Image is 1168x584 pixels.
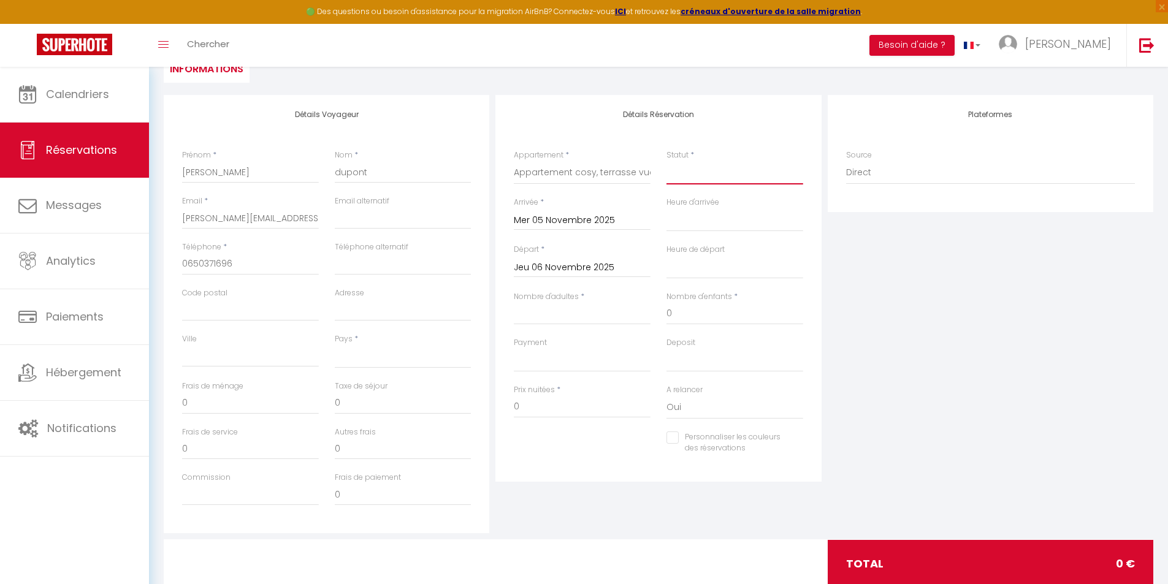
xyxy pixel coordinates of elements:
label: Appartement [514,150,563,161]
h4: Détails Réservation [514,110,803,119]
span: [PERSON_NAME] [1025,36,1111,51]
a: créneaux d'ouverture de la salle migration [681,6,861,17]
label: Prénom [182,150,211,161]
span: Paiements [46,309,104,324]
span: Analytics [46,253,96,268]
label: Email alternatif [335,195,389,207]
label: Code postal [182,287,227,299]
img: Super Booking [37,34,112,55]
label: Heure de départ [666,244,725,256]
label: Téléphone [182,241,221,253]
label: Prix nuitées [514,384,555,396]
label: Source [846,150,872,161]
label: Heure d'arrivée [666,197,719,208]
img: logout [1139,37,1155,53]
label: Statut [666,150,689,161]
img: ... [999,35,1017,53]
span: Chercher [187,37,229,50]
button: Ouvrir le widget de chat LiveChat [10,5,47,42]
span: Calendriers [46,86,109,102]
label: Arrivée [514,197,538,208]
label: Pays [335,333,353,345]
label: Frais de service [182,427,238,438]
a: ... [PERSON_NAME] [990,24,1126,67]
label: Autres frais [335,427,376,438]
label: Payment [514,337,547,349]
label: Frais de paiement [335,472,401,484]
label: Nombre d'enfants [666,291,732,303]
label: Téléphone alternatif [335,241,408,253]
span: Messages [46,197,102,213]
label: Commission [182,472,231,484]
li: Informations [164,53,250,83]
label: Nom [335,150,353,161]
span: Hébergement [46,365,121,380]
h4: Plateformes [846,110,1135,119]
label: Départ [514,244,539,256]
label: Taxe de séjour [335,381,387,392]
label: Frais de ménage [182,381,243,392]
iframe: Chat [1116,529,1159,575]
span: Notifications [47,420,116,436]
span: Réservations [46,142,117,157]
label: Ville [182,333,197,345]
label: Adresse [335,287,364,299]
label: Nombre d'adultes [514,291,579,303]
label: A relancer [666,384,703,396]
a: Chercher [178,24,239,67]
label: Deposit [666,337,695,349]
h4: Détails Voyageur [182,110,471,119]
button: Besoin d'aide ? [869,35,955,56]
a: ICI [615,6,626,17]
label: Email [182,195,202,207]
